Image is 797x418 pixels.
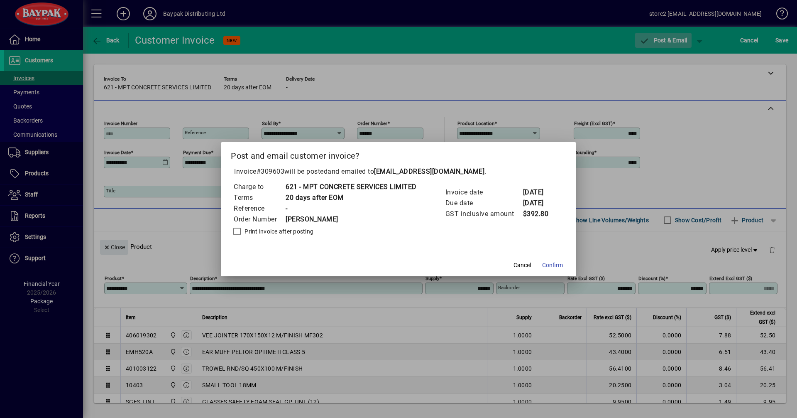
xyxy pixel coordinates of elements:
td: Invoice date [445,187,523,198]
label: Print invoice after posting [243,227,313,236]
td: $392.80 [523,209,556,219]
td: GST inclusive amount [445,209,523,219]
td: 621 - MPT CONCRETE SERVICES LIMITED [285,182,417,192]
p: Invoice will be posted . [231,167,566,177]
td: Terms [233,192,285,203]
td: [DATE] [523,187,556,198]
button: Cancel [509,258,535,273]
button: Confirm [539,258,566,273]
td: Order Number [233,214,285,225]
span: and emailed to [328,167,484,175]
td: Charge to [233,182,285,192]
td: Reference [233,203,285,214]
span: Confirm [542,261,563,270]
td: 20 days after EOM [285,192,417,203]
span: #309603 [257,167,285,175]
td: Due date [445,198,523,209]
td: [PERSON_NAME] [285,214,417,225]
span: Cancel [513,261,531,270]
td: - [285,203,417,214]
td: [DATE] [523,198,556,209]
b: [EMAIL_ADDRESS][DOMAIN_NAME] [374,167,484,175]
h2: Post and email customer invoice? [221,142,576,166]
